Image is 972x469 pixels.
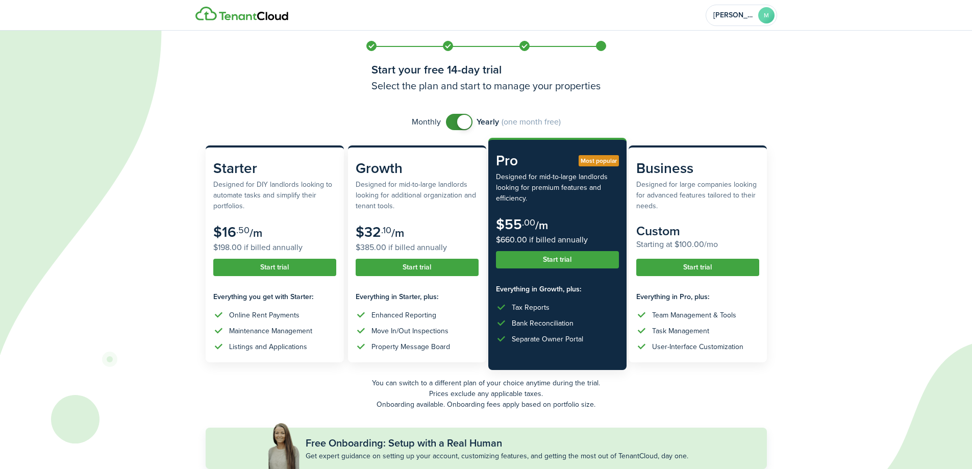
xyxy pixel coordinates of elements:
subscription-pricing-card-price-annual: Starting at $100.00/mo [636,238,759,251]
img: Free Onboarding: Setup with a Real Human [267,421,301,469]
p: You can switch to a different plan of your choice anytime during the trial. Prices exclude any ap... [206,378,767,410]
div: Listings and Applications [229,341,307,352]
subscription-pricing-card-price-period: /m [250,225,262,241]
subscription-pricing-card-price-cents: .10 [381,224,391,237]
subscription-pricing-card-price-amount: $55 [496,214,522,235]
span: Marilyn [713,12,754,19]
subscription-pricing-card-description: Designed for DIY landlords looking to automate tasks and simplify their portfolios. [213,179,336,211]
div: Tax Reports [512,302,550,313]
subscription-pricing-card-description: Designed for mid-to-large landlords looking for premium features and efficiency. [496,171,619,204]
subscription-pricing-banner-title: Free Onboarding: Setup with a Real Human [306,435,502,451]
button: Start trial [636,259,759,276]
subscription-pricing-card-price-amount: $16 [213,221,236,242]
avatar-text: M [758,7,775,23]
subscription-pricing-card-price-amount: $32 [356,221,381,242]
div: Online Rent Payments [229,310,300,320]
subscription-pricing-card-title: Starter [213,158,336,179]
div: Bank Reconciliation [512,318,574,329]
div: Task Management [652,326,709,336]
subscription-pricing-card-price-period: /m [535,217,548,234]
subscription-pricing-card-features-title: Everything in Starter, plus: [356,291,479,302]
div: Move In/Out Inspections [371,326,448,336]
h1: Start your free 14-day trial [371,61,601,78]
button: Start trial [496,251,619,268]
subscription-pricing-card-price-cents: .00 [522,216,535,229]
div: Enhanced Reporting [371,310,436,320]
subscription-pricing-card-price-annual: $660.00 if billed annually [496,234,619,246]
subscription-pricing-card-description: Designed for large companies looking for advanced features tailored to their needs. [636,179,759,211]
subscription-pricing-card-features-title: Everything in Growth, plus: [496,284,619,294]
subscription-pricing-card-title: Business [636,158,759,179]
div: Separate Owner Portal [512,334,583,344]
subscription-pricing-card-price-annual: $198.00 if billed annually [213,241,336,254]
h3: Select the plan and start to manage your properties [371,78,601,93]
div: User-Interface Customization [652,341,743,352]
button: Open menu [706,5,777,26]
subscription-pricing-banner-description: Get expert guidance on setting up your account, customizing features, and getting the most out of... [306,451,688,461]
subscription-pricing-card-price-annual: $385.00 if billed annually [356,241,479,254]
subscription-pricing-card-features-title: Everything you get with Starter: [213,291,336,302]
img: Logo [195,7,288,21]
subscription-pricing-card-title: Pro [496,150,619,171]
subscription-pricing-card-price-amount: Custom [636,221,680,240]
button: Start trial [213,259,336,276]
subscription-pricing-card-title: Growth [356,158,479,179]
subscription-pricing-card-price-period: /m [391,225,404,241]
subscription-pricing-card-price-cents: .50 [236,224,250,237]
button: Start trial [356,259,479,276]
subscription-pricing-card-description: Designed for mid-to-large landlords looking for additional organization and tenant tools. [356,179,479,211]
span: Monthly [412,116,441,128]
div: Maintenance Management [229,326,312,336]
div: Property Message Board [371,341,450,352]
subscription-pricing-card-features-title: Everything in Pro, plus: [636,291,759,302]
span: Most popular [581,156,617,165]
div: Team Management & Tools [652,310,736,320]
